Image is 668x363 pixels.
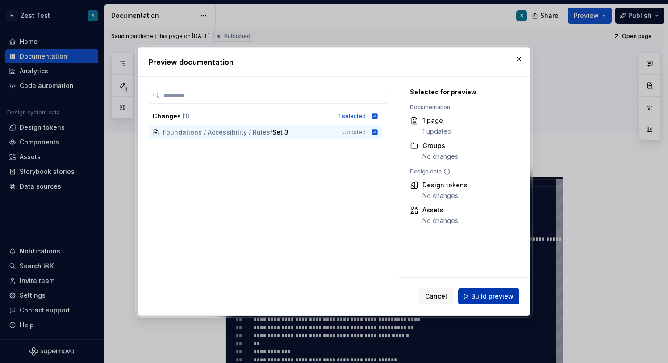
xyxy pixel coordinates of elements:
[422,116,451,125] div: 1 page
[422,191,468,200] div: No changes
[422,127,451,136] div: 1 updated
[422,181,468,190] div: Design tokens
[272,128,290,137] span: Set 3
[425,292,447,301] span: Cancel
[182,112,189,120] span: ( 1 )
[422,152,458,161] div: No changes
[410,88,515,97] div: Selected for preview
[342,129,366,136] span: Updated
[419,288,453,304] button: Cancel
[270,128,272,137] span: /
[422,216,458,225] div: No changes
[338,113,366,120] div: 1 selected
[410,104,515,111] div: Documentation
[422,206,458,215] div: Assets
[422,141,458,150] div: Groups
[163,128,270,137] span: Foundations / Accessibility / Rules
[458,288,519,304] button: Build preview
[149,57,519,68] h2: Preview documentation
[152,112,333,121] div: Changes
[471,292,514,301] span: Build preview
[410,168,515,175] div: Design data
